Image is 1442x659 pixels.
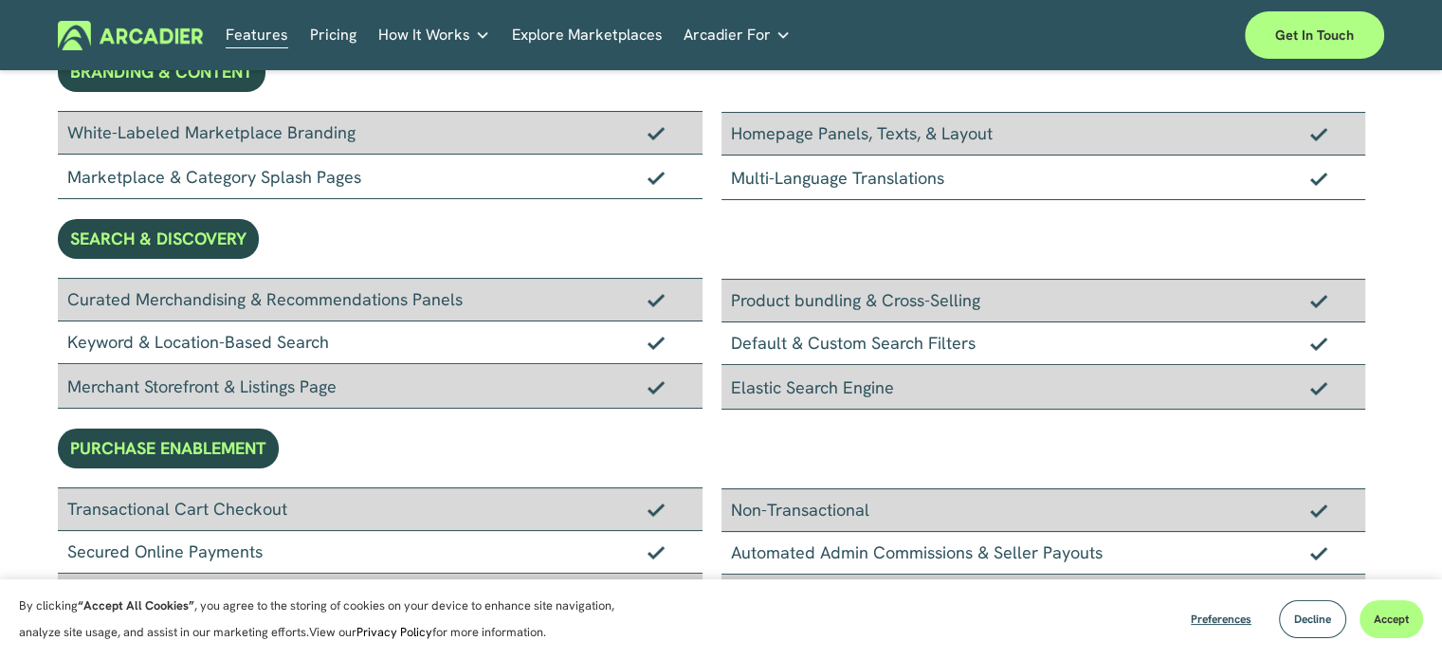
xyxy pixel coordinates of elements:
img: Checkmark [1310,381,1327,394]
p: By clicking , you agree to the storing of cookies on your device to enhance site navigation, anal... [19,593,635,646]
div: BRANDING & CONTENT [58,52,265,92]
div: Secured Online Payments [58,531,703,574]
img: Checkmark [1310,546,1327,559]
img: Checkmark [1310,294,1327,307]
div: Multi-Language Translations [721,156,1366,200]
img: Checkmark [648,503,665,516]
div: Default & Custom Search Filters [721,322,1366,365]
div: Keyword & Location-Based Search [58,321,703,364]
img: Checkmark [648,545,665,558]
div: Curated Merchandising & Recommendations Panels [58,278,703,321]
a: folder dropdown [684,21,791,50]
span: Preferences [1191,612,1251,627]
strong: “Accept All Cookies” [78,597,194,613]
img: Checkmark [648,380,665,394]
img: Checkmark [1310,503,1327,517]
img: Checkmark [648,293,665,306]
a: Explore Marketplaces [512,21,663,50]
img: Checkmark [648,171,665,184]
img: Checkmark [1310,172,1327,185]
a: folder dropdown [378,21,490,50]
div: Automated Admin Commissions & Seller Payouts [721,532,1366,575]
a: Pricing [310,21,356,50]
div: Transactional Cart Checkout [58,487,703,531]
div: Homepage Panels, Texts, & Layout [721,112,1366,156]
img: Arcadier [58,21,203,50]
img: Checkmark [1310,127,1327,140]
div: Marketplace & Category Splash Pages [58,155,703,199]
iframe: Chat Widget [1347,568,1442,659]
button: Decline [1279,600,1346,638]
img: Checkmark [1310,337,1327,350]
a: Features [226,21,288,50]
div: Instant Service Booking [58,574,703,617]
div: Product bundling & Cross-Selling [721,279,1366,322]
div: PURCHASE ENABLEMENT [58,429,279,468]
div: SEARCH & DISCOVERY [58,219,259,259]
div: Quotation & Requisition Request [721,575,1366,618]
div: Non-Transactional [721,488,1366,532]
a: Privacy Policy [356,624,432,640]
button: Preferences [1177,600,1266,638]
div: Merchant Storefront & Listings Page [58,364,703,409]
div: White-Labeled Marketplace Branding [58,111,703,155]
img: Checkmark [648,336,665,349]
img: Checkmark [648,126,665,139]
div: Elastic Search Engine [721,365,1366,410]
a: Get in touch [1245,11,1384,59]
span: Arcadier For [684,22,771,48]
span: Decline [1294,612,1331,627]
span: How It Works [378,22,470,48]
